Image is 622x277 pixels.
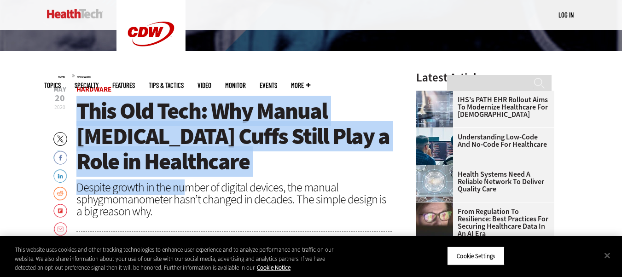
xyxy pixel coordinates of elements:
img: woman wearing glasses looking at healthcare data on screen [416,202,453,239]
a: Video [198,82,211,89]
a: Features [112,82,135,89]
a: Coworkers coding [416,128,458,135]
img: Coworkers coding [416,128,453,165]
a: IHS’s PATH EHR Rollout Aims to Modernize Healthcare for [DEMOGRAPHIC_DATA] [416,96,549,118]
span: This Old Tech: Why Manual [MEDICAL_DATA] Cuffs Still Play a Role in Healthcare [76,96,389,177]
span: 20 [53,94,66,103]
div: This website uses cookies and other tracking technologies to enhance user experience and to analy... [15,245,342,272]
a: Log in [558,11,574,19]
button: Close [597,245,617,265]
h3: Latest Articles [416,72,554,83]
span: Topics [44,82,61,89]
a: Tips & Tactics [149,82,184,89]
img: Electronic health records [416,91,453,127]
span: Specialty [75,82,99,89]
a: CDW [116,61,186,70]
a: MonITor [225,82,246,89]
div: User menu [558,10,574,20]
img: Home [47,9,103,18]
button: Cookie Settings [447,246,505,265]
a: From Regulation to Resilience: Best Practices for Securing Healthcare Data in an AI Era [416,208,549,237]
a: Understanding Low-Code and No-Code for Healthcare [416,133,549,148]
a: Healthcare networking [416,165,458,173]
img: Healthcare networking [416,165,453,202]
a: Health Systems Need a Reliable Network To Deliver Quality Care [416,171,549,193]
a: More information about your privacy [257,264,291,271]
a: Electronic health records [416,91,458,98]
a: woman wearing glasses looking at healthcare data on screen [416,202,458,210]
span: 2020 [54,104,65,111]
a: Events [260,82,277,89]
span: More [291,82,310,89]
div: Despite growth in the number of digital devices, the manual sphygmomanometer hasn’t changed in de... [76,181,392,217]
